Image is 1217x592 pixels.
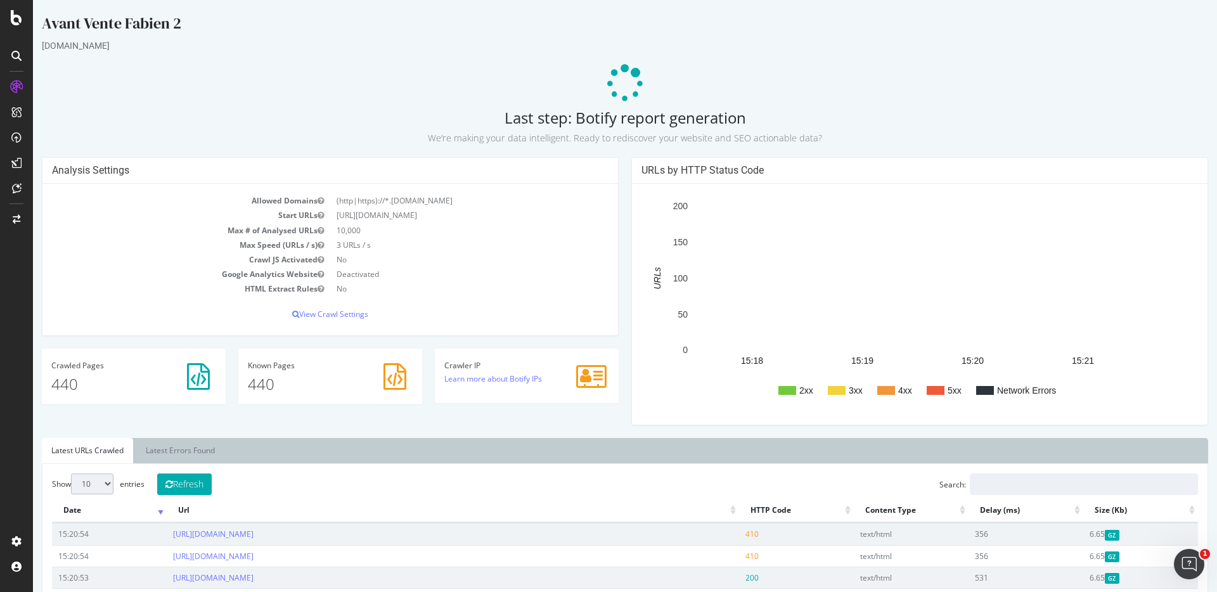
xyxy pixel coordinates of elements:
td: Max # of Analysed URLs [19,223,297,238]
td: Deactivated [297,267,576,281]
h2: Last step: Botify report generation [9,109,1175,145]
input: Search: [937,473,1165,495]
td: Crawl JS Activated [19,252,297,267]
select: Showentries [38,473,80,494]
td: HTML Extract Rules [19,281,297,296]
iframe: Intercom live chat [1174,549,1204,579]
span: Gzipped Content [1072,530,1086,541]
td: Max Speed (URLs / s) [19,238,297,252]
p: View Crawl Settings [19,309,576,319]
text: 15:18 [708,356,730,366]
td: 6.65 [1050,523,1165,544]
td: text/html [821,567,936,588]
span: 410 [712,551,726,562]
text: 15:19 [818,356,840,366]
th: Size (Kb): activate to sort column ascending [1050,498,1165,523]
td: 15:20:54 [19,545,134,567]
td: 15:20:54 [19,523,134,544]
td: 356 [936,545,1050,567]
a: [URL][DOMAIN_NAME] [140,529,221,539]
button: Refresh [124,473,179,495]
span: Gzipped Content [1072,573,1086,584]
small: We’re making your data intelligent. Ready to rediscover your website and SEO actionable data? [395,132,789,144]
span: 410 [712,529,726,539]
a: Latest URLs Crawled [9,438,100,463]
a: [URL][DOMAIN_NAME] [140,551,221,562]
h4: URLs by HTTP Status Code [608,164,1165,177]
text: 3xx [816,385,830,396]
h4: Pages Crawled [18,361,183,370]
td: Google Analytics Website [19,267,297,281]
th: Url: activate to sort column ascending [134,498,705,523]
th: HTTP Code: activate to sort column ascending [706,498,821,523]
text: 2xx [766,385,780,396]
td: 15:20:53 [19,567,134,588]
label: Search: [906,473,1165,495]
text: 5xx [915,385,929,396]
th: Date: activate to sort column ascending [19,498,134,523]
td: 3 URLs / s [297,238,576,252]
td: [URL][DOMAIN_NAME] [297,208,576,222]
td: (http|https)://*.[DOMAIN_NAME] [297,193,576,208]
span: 1 [1200,549,1210,559]
td: 531 [936,567,1050,588]
text: 150 [640,237,655,247]
td: text/html [821,545,936,567]
th: Delay (ms): activate to sort column ascending [936,498,1050,523]
p: 440 [215,373,380,395]
td: 10,000 [297,223,576,238]
text: 15:20 [929,356,951,366]
svg: A chart. [608,193,1161,415]
a: Learn more about Botify IPs [411,373,509,384]
td: Start URLs [19,208,297,222]
span: Gzipped Content [1072,551,1086,562]
h4: Pages Known [215,361,380,370]
td: No [297,252,576,267]
label: Show entries [19,473,112,494]
th: Content Type: activate to sort column ascending [821,498,936,523]
td: text/html [821,523,936,544]
a: Latest Errors Found [103,438,191,463]
td: No [297,281,576,296]
td: Allowed Domains [19,193,297,208]
td: 6.65 [1050,567,1165,588]
text: 0 [650,345,655,356]
text: 15:21 [1039,356,1061,366]
td: 6.65 [1050,545,1165,567]
text: 100 [640,273,655,283]
text: URLs [619,267,629,290]
h4: Analysis Settings [19,164,576,177]
span: 200 [712,572,726,583]
div: [DOMAIN_NAME] [9,39,1175,52]
text: 4xx [865,385,879,396]
text: 50 [645,309,655,319]
text: Network Errors [964,385,1023,396]
div: Avant Vente Fabien 2 [9,13,1175,39]
td: 356 [936,523,1050,544]
h4: Crawler IP [411,361,576,370]
text: 200 [640,202,655,212]
p: 440 [18,373,183,395]
a: [URL][DOMAIN_NAME] [140,572,221,583]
